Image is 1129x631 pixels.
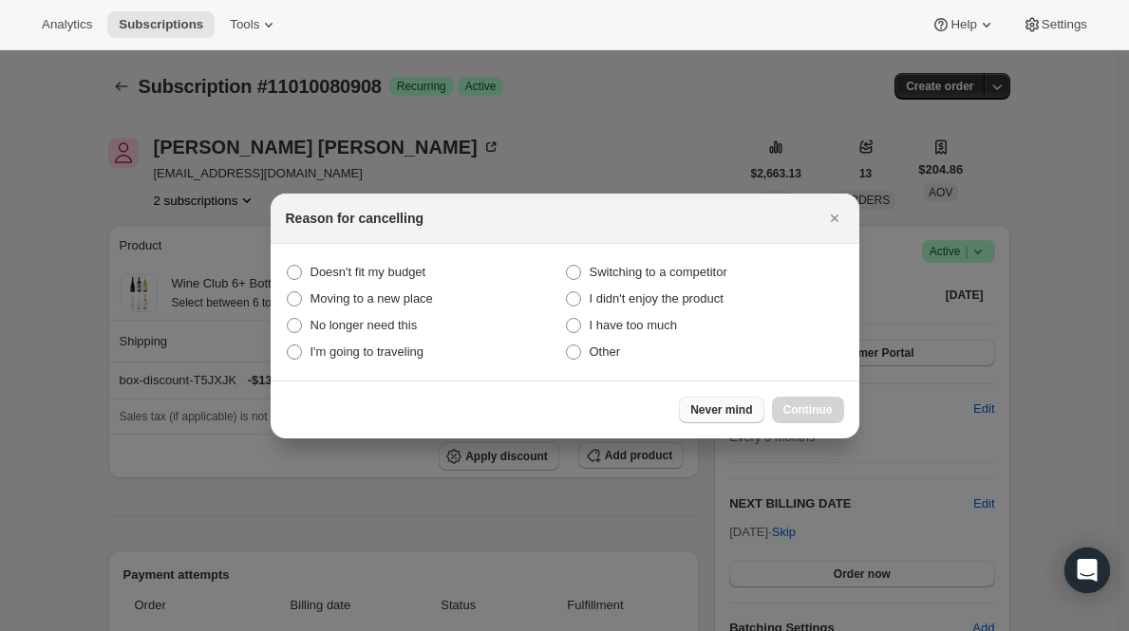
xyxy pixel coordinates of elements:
[1042,17,1087,32] span: Settings
[590,291,724,306] span: I didn't enjoy the product
[107,11,215,38] button: Subscriptions
[119,17,203,32] span: Subscriptions
[590,318,678,332] span: I have too much
[310,265,426,279] span: Doesn't fit my budget
[690,402,752,418] span: Never mind
[230,17,259,32] span: Tools
[1064,547,1110,593] div: Open Intercom Messenger
[590,344,621,359] span: Other
[310,291,433,306] span: Moving to a new place
[821,205,848,232] button: Close
[950,17,976,32] span: Help
[30,11,103,38] button: Analytics
[310,318,418,332] span: No longer need this
[310,344,424,359] span: I'm going to traveling
[218,11,290,38] button: Tools
[286,209,423,228] h2: Reason for cancelling
[920,11,1007,38] button: Help
[679,397,763,423] button: Never mind
[42,17,92,32] span: Analytics
[1011,11,1099,38] button: Settings
[590,265,727,279] span: Switching to a competitor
